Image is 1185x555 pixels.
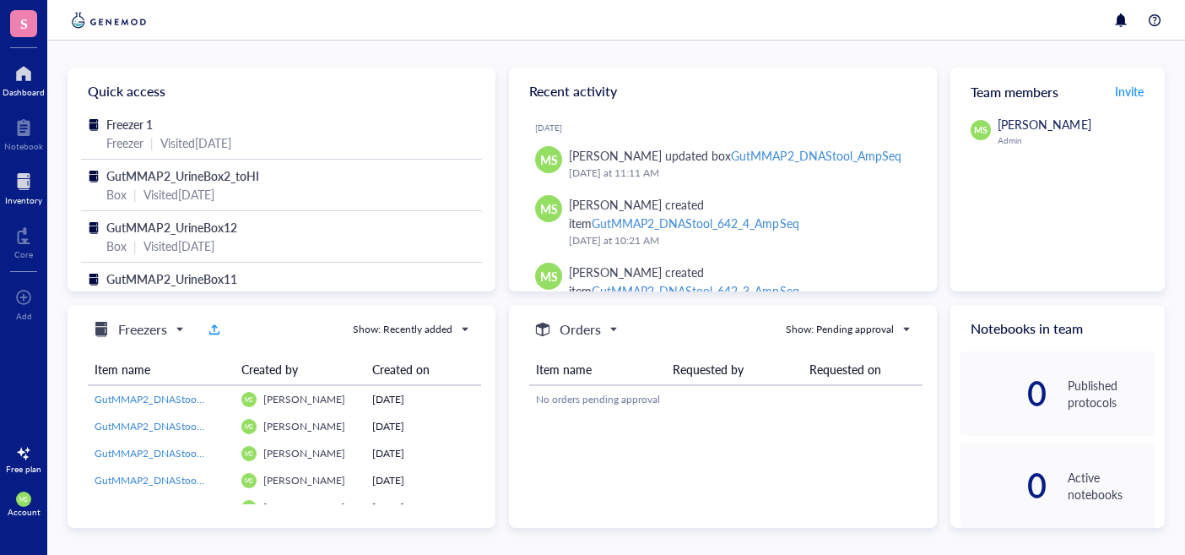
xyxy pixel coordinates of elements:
div: Box [106,237,127,255]
span: MS [540,199,558,218]
div: Published protocols [1068,377,1155,411]
div: | [133,185,137,204]
span: MS [19,496,27,503]
div: Add [16,311,32,321]
div: Free plan [6,464,41,474]
span: MS [245,477,252,484]
th: Created by [235,354,365,385]
th: Item name [529,354,666,385]
div: [PERSON_NAME] updated box [569,146,901,165]
span: GutMMAP2_DNAStool_204_4_AmpSeq [95,500,276,514]
div: No orders pending approval [536,392,916,407]
span: MS [245,396,252,403]
div: Dashboard [3,87,45,97]
div: 0 [960,472,1047,499]
a: GutMMAP2_DNAStool_642_2_AmpSeq [95,446,228,461]
span: [PERSON_NAME] [263,473,345,487]
span: MS [245,504,252,511]
div: | [133,288,137,307]
img: genemod-logo [68,10,150,30]
span: GutMMAP2_DNAStool_642_2_AmpSeq [95,446,276,460]
h5: Freezers [118,319,167,340]
div: [DATE] [535,122,923,133]
div: GutMMAP2_DNAStool_642_4_AmpSeq [592,215,798,231]
div: Quick access [68,68,495,115]
div: Show: Recently added [353,322,452,337]
div: Recent activity [509,68,937,115]
a: GutMMAP2_DNAStool_642_4_AmpSeq [95,392,228,407]
span: Freezer 1 [106,116,153,133]
span: GutMMAP2_DNAStool_642_4_AmpSeq [95,392,276,406]
a: GutMMAP2_DNAStool_642_1_AmpSeq [95,473,228,488]
span: MS [245,423,252,430]
div: Notebooks in team [950,305,1165,351]
div: Freezer [106,133,143,152]
a: Inventory [5,168,42,205]
span: GutMMAP2_UrineBox11 [106,270,237,287]
div: Visited [DATE] [143,288,214,307]
div: Visited [DATE] [160,133,231,152]
button: Invite [1114,78,1144,105]
span: Invite [1115,83,1144,100]
div: Show: Pending approval [786,322,894,337]
div: Box [106,185,127,204]
div: Notebook [4,141,43,151]
span: MS [974,123,987,137]
a: Notebook [4,114,43,151]
div: [DATE] [372,392,473,407]
div: [PERSON_NAME] created item [569,195,910,232]
div: Active notebooks [1068,469,1155,503]
div: [DATE] at 10:21 AM [569,232,910,249]
th: Created on [365,354,480,385]
a: MS[PERSON_NAME] created itemGutMMAP2_DNAStool_642_3_AmpSeq[DATE] at 10:21 AM [522,256,923,324]
span: [PERSON_NAME] [263,419,345,433]
span: GutMMAP2_DNAStool_642_1_AmpSeq [95,473,276,487]
span: MS [540,150,558,169]
div: Account [8,507,41,517]
span: [PERSON_NAME] [263,392,345,406]
a: Core [14,222,33,259]
div: Inventory [5,195,42,205]
span: [PERSON_NAME] [998,116,1090,133]
span: GutMMAP2_UrineBox2_toHI [106,167,259,184]
div: Admin [998,135,1155,145]
div: Visited [DATE] [143,185,214,204]
th: Requested on [803,354,923,385]
th: Item name [88,354,235,385]
a: MS[PERSON_NAME] updated boxGutMMAP2_DNAStool_AmpSeq[DATE] at 11:11 AM [522,139,923,188]
div: [PERSON_NAME] created item [569,263,910,300]
span: S [20,13,28,34]
a: GutMMAP2_DNAStool_642_3_AmpSeq [95,419,228,434]
div: [DATE] [372,473,473,488]
span: GutMMAP2_UrineBox12 [106,219,237,236]
div: [DATE] [372,419,473,434]
div: [DATE] [372,500,473,515]
span: [PERSON_NAME] [263,446,345,460]
span: GutMMAP2_DNAStool_642_3_AmpSeq [95,419,276,433]
div: Box [106,288,127,307]
div: [DATE] [372,446,473,461]
div: Core [14,249,33,259]
span: MS [245,450,252,457]
div: 0 [960,380,1047,407]
h5: Orders [560,319,601,340]
span: [PERSON_NAME] [263,500,345,514]
div: | [150,133,154,152]
a: MS[PERSON_NAME] created itemGutMMAP2_DNAStool_642_4_AmpSeq[DATE] at 10:21 AM [522,188,923,256]
div: Team members [950,68,1165,115]
a: Dashboard [3,60,45,97]
div: GutMMAP2_DNAStool_AmpSeq [731,147,901,164]
th: Requested by [666,354,803,385]
div: | [133,237,137,255]
a: GutMMAP2_DNAStool_204_4_AmpSeq [95,500,228,515]
div: [DATE] at 11:11 AM [569,165,910,182]
div: Visited [DATE] [143,237,214,255]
